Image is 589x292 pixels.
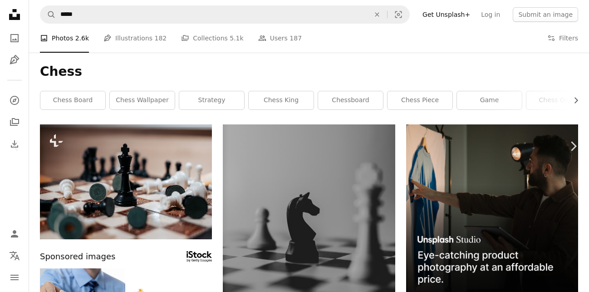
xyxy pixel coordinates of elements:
[547,24,578,53] button: Filters
[223,210,395,218] a: black horse chess piece near roque chess piece
[230,33,243,43] span: 5.1k
[367,6,387,23] button: Clear
[40,64,578,80] h1: Chess
[457,91,522,109] a: game
[40,6,56,23] button: Search Unsplash
[557,103,589,190] a: Next
[40,178,212,186] a: a chess board with pieces
[155,33,167,43] span: 182
[5,51,24,69] a: Illustrations
[5,29,24,47] a: Photos
[568,91,578,109] button: scroll list to the right
[40,91,105,109] a: chess board
[417,7,476,22] a: Get Unsplash+
[513,7,578,22] button: Submit an image
[40,124,212,239] img: a chess board with pieces
[181,24,243,53] a: Collections 5.1k
[476,7,506,22] a: Log in
[40,250,115,263] span: Sponsored images
[249,91,314,109] a: chess king
[40,5,410,24] form: Find visuals sitewide
[290,33,302,43] span: 187
[5,225,24,243] a: Log in / Sign up
[5,247,24,265] button: Language
[103,24,167,53] a: Illustrations 182
[179,91,244,109] a: strategy
[388,6,409,23] button: Visual search
[5,91,24,109] a: Explore
[318,91,383,109] a: chessboard
[110,91,175,109] a: chess wallpaper
[5,268,24,287] button: Menu
[258,24,302,53] a: Users 187
[388,91,452,109] a: chess piece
